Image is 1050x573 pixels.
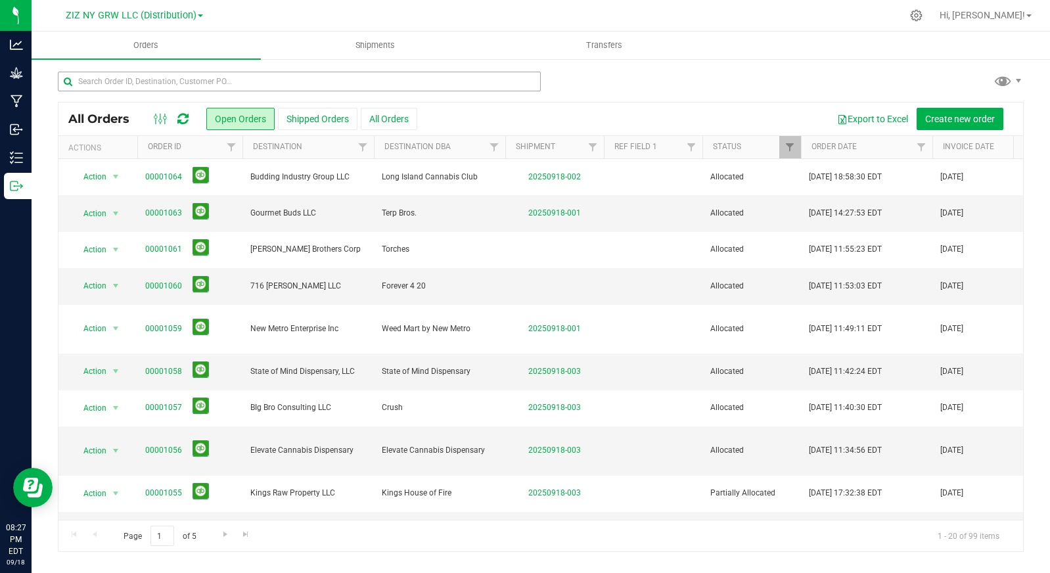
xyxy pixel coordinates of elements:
span: select [108,442,124,460]
a: 00001061 [145,243,182,256]
span: [DATE] 11:40:30 EDT [809,401,882,414]
span: Budding Industry Group LLC [250,171,366,183]
span: New Metro Enterprise Inc [250,323,366,335]
span: [DATE] [940,401,963,414]
span: [DATE] 11:49:11 EDT [809,323,882,335]
span: [DATE] [940,487,963,499]
span: Crush [382,401,497,414]
div: Manage settings [908,9,924,22]
span: Long Island Cannabis Club [382,171,497,183]
inline-svg: Analytics [10,38,23,51]
span: Allocated [710,243,793,256]
a: 00001059 [145,323,182,335]
span: Action [72,277,107,295]
span: Transfers [568,39,640,51]
a: Orders [32,32,261,59]
span: Page of 5 [112,526,207,546]
a: Order Date [811,142,857,151]
a: Shipments [261,32,490,59]
span: [DATE] 11:34:56 EDT [809,444,882,457]
span: [DATE] [940,444,963,457]
span: [DATE] [940,207,963,219]
inline-svg: Inbound [10,123,23,136]
span: Kings House of Fire [382,487,497,499]
span: Allocated [710,280,793,292]
span: Elevate Cannabis Dispensary [382,444,497,457]
span: Allocated [710,365,793,378]
span: Allocated [710,444,793,457]
span: Orders [116,39,176,51]
a: 20250918-003 [528,488,581,497]
span: Shipments [338,39,413,51]
span: [DATE] 14:27:53 EDT [809,207,882,219]
input: Search Order ID, Destination, Customer PO... [58,72,541,91]
span: [DATE] [940,243,963,256]
span: [DATE] [940,323,963,335]
button: All Orders [361,108,417,130]
span: Action [72,362,107,380]
a: Go to the last page [237,526,256,543]
a: Shipment [516,142,555,151]
a: Destination [253,142,302,151]
span: Gourmet Buds LLC [250,207,366,219]
span: [DATE] 11:53:03 EDT [809,280,882,292]
a: 00001064 [145,171,182,183]
inline-svg: Outbound [10,179,23,193]
a: Transfers [490,32,719,59]
span: Allocated [710,401,793,414]
a: Filter [681,136,702,158]
span: All Orders [68,112,143,126]
a: 20250918-001 [528,208,581,218]
span: 1 - 20 of 99 items [927,526,1010,545]
span: select [108,399,124,417]
span: [DATE] 18:58:30 EDT [809,171,882,183]
span: Allocated [710,323,793,335]
a: Destination DBA [384,142,451,151]
a: 20250918-003 [528,367,581,376]
span: Elevate Cannabis Dispensary [250,444,366,457]
span: Kings Raw Property LLC [250,487,366,499]
a: Filter [352,136,374,158]
span: Hi, [PERSON_NAME]! [940,10,1025,20]
a: Order ID [148,142,181,151]
a: 20250918-003 [528,403,581,412]
iframe: Resource center [13,468,53,507]
span: Allocated [710,171,793,183]
a: 20250918-001 [528,324,581,333]
button: Open Orders [206,108,275,130]
span: Action [72,399,107,417]
span: select [108,241,124,259]
span: State of Mind Dispensary [382,365,497,378]
span: select [108,484,124,503]
span: [DATE] [940,171,963,183]
a: 20250918-003 [528,446,581,455]
span: [DATE] 11:55:23 EDT [809,243,882,256]
span: Action [72,241,107,259]
p: 09/18 [6,557,26,567]
span: 716 [PERSON_NAME] LLC [250,280,366,292]
span: [DATE] 17:32:38 EDT [809,487,882,499]
inline-svg: Grow [10,66,23,80]
span: State of Mind Dispensary, LLC [250,365,366,378]
a: Filter [221,136,242,158]
a: 20250918-002 [528,172,581,181]
span: Partially Allocated [710,487,793,499]
a: Filter [779,136,801,158]
a: Ref Field 1 [614,142,657,151]
span: select [108,277,124,295]
span: Action [72,484,107,503]
span: Action [72,168,107,186]
input: 1 [150,526,174,546]
a: 00001055 [145,487,182,499]
a: Filter [582,136,604,158]
button: Shipped Orders [278,108,357,130]
span: Action [72,319,107,338]
span: [PERSON_NAME] Brothers Corp [250,243,366,256]
span: BIg Bro Consulting LLC [250,401,366,414]
a: 00001058 [145,365,182,378]
span: [DATE] [940,280,963,292]
span: Terp Bros. [382,207,497,219]
span: [DATE] [940,365,963,378]
p: 08:27 PM EDT [6,522,26,557]
a: Invoice Date [943,142,994,151]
